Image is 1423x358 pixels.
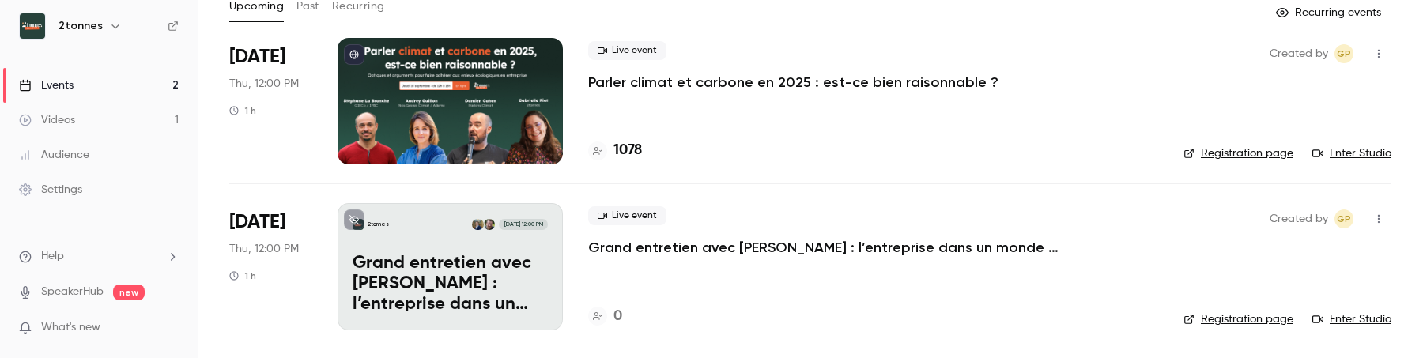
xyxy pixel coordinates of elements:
[1312,311,1391,327] a: Enter Studio
[41,319,100,336] span: What's new
[59,18,103,34] h6: 2tonnes
[588,73,998,92] a: Parler climat et carbone en 2025 : est-ce bien raisonnable ?
[19,182,82,198] div: Settings
[1183,145,1293,161] a: Registration page
[1334,44,1353,63] span: Gabrielle Piot
[353,254,548,315] p: Grand entretien avec [PERSON_NAME] : l’entreprise dans un monde en crises
[613,140,642,161] h4: 1078
[588,306,622,327] a: 0
[229,76,299,92] span: Thu, 12:00 PM
[588,41,666,60] span: Live event
[499,219,547,230] span: [DATE] 12:00 PM
[229,203,312,330] div: Oct 16 Thu, 12:00 PM (Europe/Paris)
[1312,145,1391,161] a: Enter Studio
[588,238,1063,257] a: Grand entretien avec [PERSON_NAME] : l’entreprise dans un monde en crises
[368,220,389,228] p: 2tonnes
[229,241,299,257] span: Thu, 12:00 PM
[19,77,74,93] div: Events
[1337,44,1351,63] span: GP
[1337,209,1351,228] span: GP
[20,13,45,39] img: 2tonnes
[19,112,75,128] div: Videos
[588,206,666,225] span: Live event
[229,38,312,164] div: Sep 18 Thu, 12:00 PM (Europe/Paris)
[229,209,285,235] span: [DATE]
[1270,44,1328,63] span: Created by
[1334,209,1353,228] span: Gabrielle Piot
[229,44,285,70] span: [DATE]
[613,306,622,327] h4: 0
[1183,311,1293,327] a: Registration page
[19,248,179,265] li: help-dropdown-opener
[229,104,256,117] div: 1 h
[588,140,642,161] a: 1078
[19,147,89,163] div: Audience
[41,248,64,265] span: Help
[338,203,563,330] a: Grand entretien avec Frédéric Mazzella : l’entreprise dans un monde en crises 2tonnesPierre-Alix ...
[484,219,495,230] img: Pierre-Alix Lloret-Bavai
[229,269,256,282] div: 1 h
[113,285,145,300] span: new
[472,219,483,230] img: Frédéric Mazzella
[1270,209,1328,228] span: Created by
[41,284,104,300] a: SpeakerHub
